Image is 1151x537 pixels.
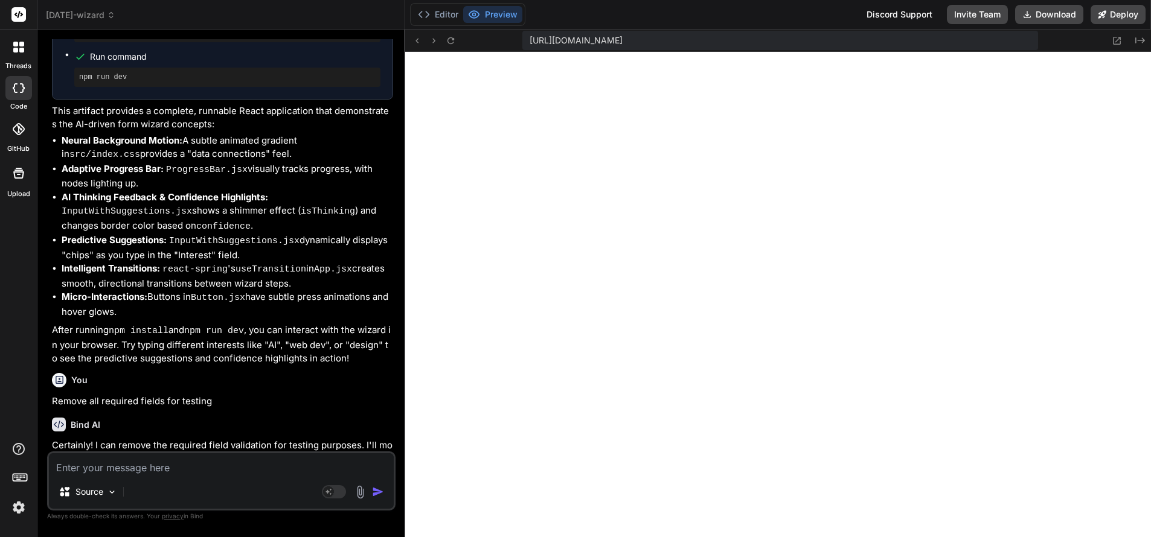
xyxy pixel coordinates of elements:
[52,395,393,408] p: Remove all required fields for testing
[405,52,1151,537] iframe: Preview
[463,6,522,23] button: Preview
[62,191,393,234] li: shows a shimmer effect ( ) and changes border color based on .
[62,291,147,302] strong: Micro-Interactions:
[10,101,27,112] label: code
[7,144,30,154] label: GitHub
[71,419,100,431] h6: Bind AI
[69,150,140,160] code: src/index.css
[62,290,393,319] li: Buttons in have subtle press animations and hover glows.
[90,51,380,63] span: Run command
[62,135,182,146] strong: Neural Background Motion:
[162,512,184,520] span: privacy
[62,134,393,162] li: A subtle animated gradient in provides a "data connections" feel.
[62,234,393,262] li: dynamically displays "chips" as you type in the "Interest" field.
[353,485,367,499] img: attachment
[52,323,393,366] p: After running and , you can interact with the wizard in your browser. Try typing different intere...
[191,293,245,303] code: Button.jsx
[166,165,248,175] code: ProgressBar.jsx
[62,206,192,217] code: InputWithSuggestions.jsx
[162,264,228,275] code: react-spring
[46,9,115,21] span: [DATE]-wizard
[62,162,393,191] li: visually tracks progress, with nodes lighting up.
[236,264,306,275] code: useTransition
[62,163,164,174] strong: Adaptive Progress Bar:
[1015,5,1083,24] button: Download
[107,487,117,497] img: Pick Models
[47,510,396,522] p: Always double-check its answers. Your in Bind
[109,326,168,336] code: npm install
[79,72,376,82] pre: npm run dev
[7,189,30,199] label: Upload
[169,236,300,246] code: InputWithSuggestions.jsx
[62,234,167,246] strong: Predictive Suggestions:
[71,374,88,386] h6: You
[52,439,393,467] p: Certainly! I can remove the required field validation for testing purposes. I'll modify the funct...
[947,5,1008,24] button: Invite Team
[301,206,355,217] code: isThinking
[62,191,268,203] strong: AI Thinking Feedback & Confidence Highlights:
[859,5,940,24] div: Discord Support
[75,486,103,498] p: Source
[314,264,352,275] code: App.jsx
[5,61,31,71] label: threads
[62,262,393,290] li: 's in creates smooth, directional transitions between wizard steps.
[372,486,384,498] img: icon
[196,221,251,232] code: confidence
[8,497,29,518] img: settings
[413,6,463,23] button: Editor
[530,34,623,46] span: [URL][DOMAIN_NAME]
[62,262,160,274] strong: Intelligent Transitions:
[52,104,393,132] p: This artifact provides a complete, runnable React application that demonstrates the AI-driven for...
[1091,5,1146,24] button: Deploy
[184,326,244,336] code: npm run dev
